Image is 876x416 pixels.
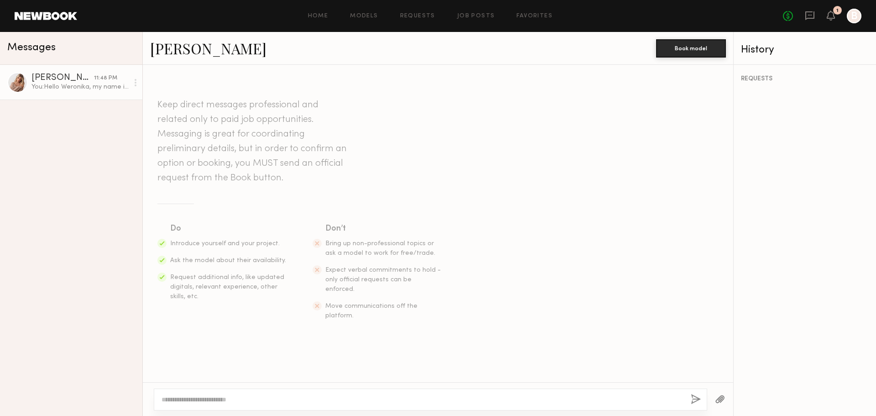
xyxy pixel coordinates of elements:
header: Keep direct messages professional and related only to paid job opportunities. Messaging is great ... [157,98,349,185]
a: Book model [656,44,726,52]
span: Expect verbal commitments to hold - only official requests can be enforced. [325,267,441,292]
div: [PERSON_NAME] [31,74,94,83]
span: Request additional info, like updated digitals, relevant experience, other skills, etc. [170,274,284,300]
a: Requests [400,13,435,19]
div: History [741,45,869,55]
div: Do [170,222,287,235]
a: Home [308,13,328,19]
a: B [847,9,861,23]
button: Book model [656,39,726,58]
div: REQUESTS [741,76,869,82]
span: Messages [7,42,56,53]
a: Favorites [516,13,553,19]
span: Introduce yourself and your project. [170,241,280,247]
a: [PERSON_NAME] [150,38,266,58]
span: Move communications off the platform. [325,303,417,319]
a: Models [350,13,378,19]
div: 11:48 PM [94,74,117,83]
span: Ask the model about their availability. [170,258,286,263]
div: 1 [836,8,839,13]
div: Don’t [325,222,442,235]
a: Job Posts [457,13,495,19]
div: You: Hello Weronika, my name is [PERSON_NAME] from and the why, women's contemporary clothing com... [31,83,129,91]
span: Bring up non-professional topics or ask a model to work for free/trade. [325,241,435,256]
